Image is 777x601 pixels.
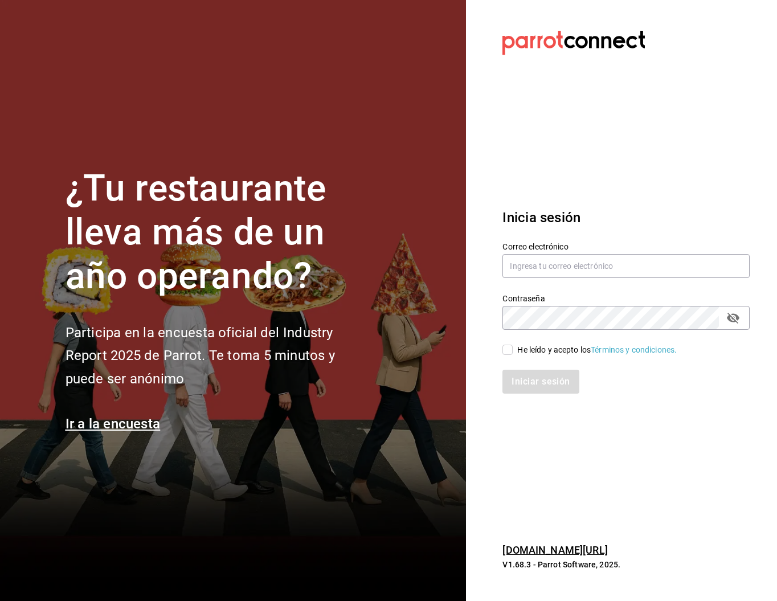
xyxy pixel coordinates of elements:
[502,243,750,251] label: Correo electrónico
[502,207,750,228] h3: Inicia sesión
[66,416,161,432] a: Ir a la encuesta
[502,295,750,302] label: Contraseña
[723,308,743,328] button: passwordField
[502,544,607,556] a: [DOMAIN_NAME][URL]
[517,344,677,356] div: He leído y acepto los
[66,321,373,391] h2: Participa en la encuesta oficial del Industry Report 2025 de Parrot. Te toma 5 minutos y puede se...
[591,345,677,354] a: Términos y condiciones.
[66,167,373,298] h1: ¿Tu restaurante lleva más de un año operando?
[502,559,750,570] p: V1.68.3 - Parrot Software, 2025.
[502,254,750,278] input: Ingresa tu correo electrónico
